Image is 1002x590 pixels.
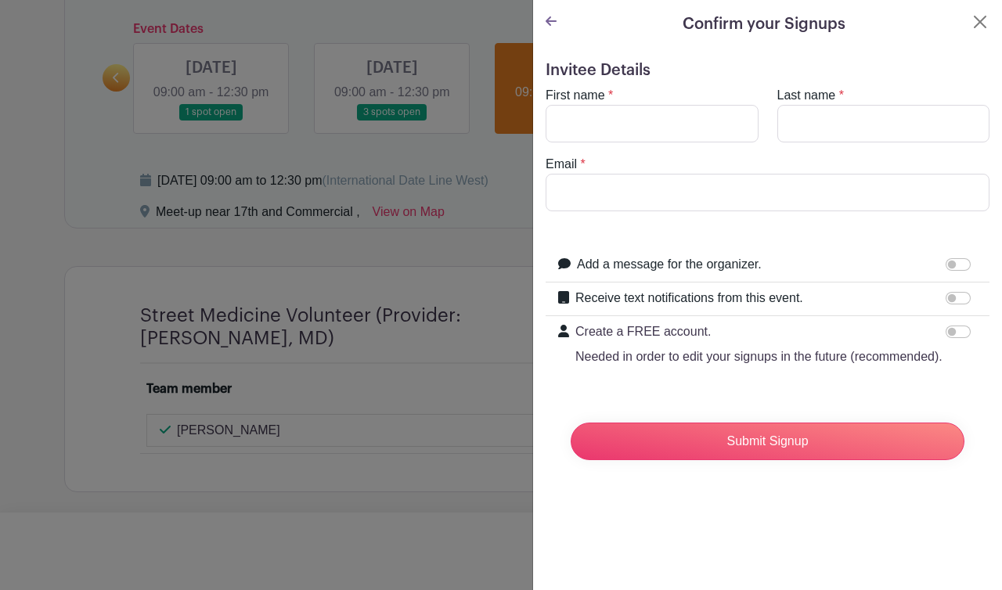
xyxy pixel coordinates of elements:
p: Needed in order to edit your signups in the future (recommended). [575,347,943,366]
p: Create a FREE account. [575,322,943,341]
input: Submit Signup [571,423,964,460]
label: Last name [777,86,836,105]
label: Email [546,155,577,174]
h5: Confirm your Signups [683,13,845,36]
label: Receive text notifications from this event. [575,289,803,308]
button: Close [971,13,989,31]
label: First name [546,86,605,105]
label: Add a message for the organizer. [577,255,762,274]
h5: Invitee Details [546,61,989,80]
